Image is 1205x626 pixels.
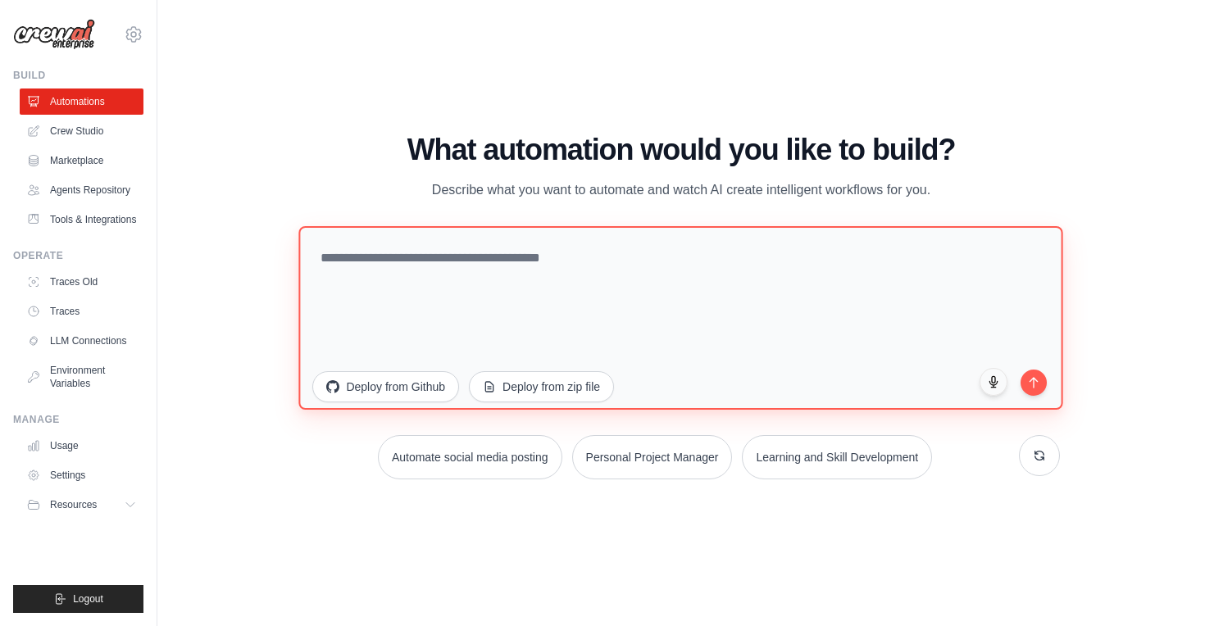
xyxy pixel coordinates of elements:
h1: What automation would you like to build? [302,134,1059,166]
a: Traces Old [20,269,143,295]
span: Resources [50,498,97,511]
button: Resources [20,492,143,518]
iframe: Chat Widget [1123,547,1205,626]
img: Logo [13,19,95,50]
span: Logout [73,592,103,606]
button: Automate social media posting [378,435,562,479]
a: LLM Connections [20,328,143,354]
a: Traces [20,298,143,324]
button: Logout [13,585,143,613]
div: Manage [13,413,143,426]
a: Tools & Integrations [20,206,143,233]
button: Deploy from zip file [469,371,614,402]
a: Automations [20,88,143,115]
div: Build [13,69,143,82]
a: Environment Variables [20,357,143,397]
button: Learning and Skill Development [742,435,932,479]
p: Describe what you want to automate and watch AI create intelligent workflows for you. [406,179,957,201]
a: Agents Repository [20,177,143,203]
button: Personal Project Manager [572,435,733,479]
a: Settings [20,462,143,488]
a: Marketplace [20,147,143,174]
div: Operate [13,249,143,262]
button: Deploy from Github [312,371,459,402]
a: Crew Studio [20,118,143,144]
div: 聊天小组件 [1123,547,1205,626]
a: Usage [20,433,143,459]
